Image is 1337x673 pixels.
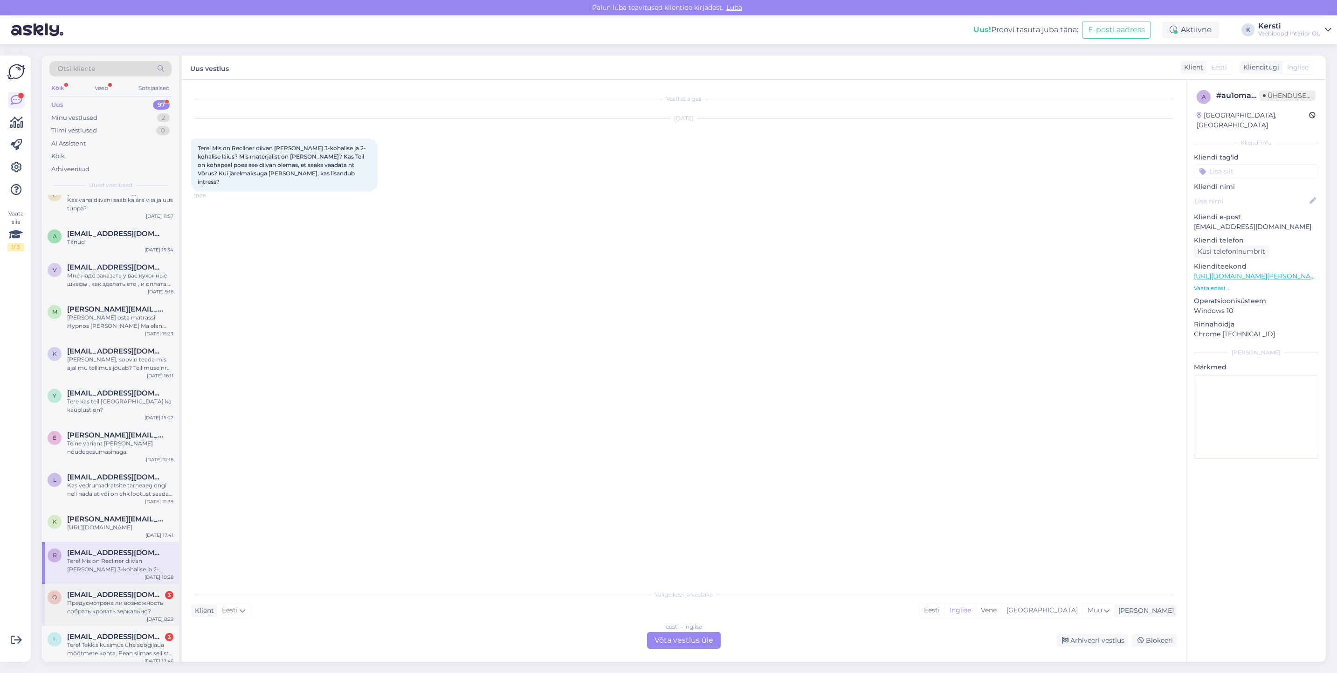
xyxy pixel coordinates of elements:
span: michal.karasiewicz@gmail.com [67,305,164,313]
span: almann.kaili@gmail.com [67,229,164,238]
div: [DATE] [191,114,1177,123]
div: Veeb [93,82,110,94]
p: Chrome [TECHNICAL_ID] [1194,329,1318,339]
div: [PERSON_NAME] osta matrassi Hypnos [PERSON_NAME] Ma elan [GEOGRAPHIC_DATA]. Kas pakute saatmist [... [67,313,173,330]
span: l [53,476,56,483]
div: Minu vestlused [51,113,97,123]
div: AI Assistent [51,139,86,148]
div: Мне надо заказать у вас кухонные шкафы , как зделать ето , и оплата при получения или как? [67,271,173,288]
div: Kõik [51,152,65,161]
span: Eesti [1211,62,1227,72]
span: Otsi kliente [58,64,95,74]
div: Vestlus algas [191,95,1177,103]
div: Arhiveeritud [51,165,90,174]
p: Windows 10 [1194,306,1318,316]
p: Kliendi nimi [1194,182,1318,192]
font: Proovi tasuta juba täna: [991,25,1078,34]
span: o [52,594,57,601]
p: Märkmed [1194,362,1318,372]
div: 3 [165,591,173,599]
font: Võta vestlus üle [655,636,713,645]
div: [DATE] 12:16 [146,456,173,463]
div: Kersti [1258,22,1321,30]
span: Eesti [222,605,238,616]
p: Kliendi tag'id [1194,153,1318,162]
div: Vene [976,604,1001,617]
span: kristi.jeeger@gmail.com [67,515,164,523]
div: Klient [1180,62,1203,72]
span: erik.raagmets@gmail.com [67,431,164,439]
span: Tere! Mis on Recliner diivan [PERSON_NAME] 3-kohalise ja 2-kohalise laius? Mis materjalist on [PE... [198,145,366,185]
div: Tere! Tekkis küsimus ühe söögilaua mõõtmete kohta. Pean silmas sellist lauda (söögilaud ST107, 20... [67,641,173,658]
div: Tere kas teil [GEOGRAPHIC_DATA] ka kauplust on? [67,397,173,414]
span: v [53,266,56,273]
div: Kliendi info [1194,139,1318,147]
div: [DATE] 8:29 [147,616,173,623]
input: Lisa silt [1194,164,1318,178]
div: Küsi telefoninumbrit [1194,245,1269,258]
span: k [53,518,57,525]
p: Kliendi e-post [1194,212,1318,222]
img: Askly Logo [7,63,25,81]
div: [DATE] 15:02 [145,414,173,421]
font: au1omag4 [1221,91,1261,100]
div: Kas vedrumadratsite tarneaeg ongi neli nädalat või on ehk lootust saada madrats kätte ühe nädalaga? [67,481,173,498]
div: [DATE] 10:28 [145,574,173,581]
p: Vaata edasi ... [1194,284,1318,292]
a: [URL][DOMAIN_NAME][PERSON_NAME] [1194,272,1323,280]
span: e [53,434,56,441]
div: Sotsiaalsed [137,82,172,94]
span: k [53,350,57,357]
span: y [53,392,56,399]
div: [DATE] 11:57 [146,213,173,220]
span: l [53,636,56,643]
div: Eesti [919,604,944,617]
p: Klienditeekond [1194,262,1318,271]
p: Kliendi telefon [1194,236,1318,245]
font: Blokeeri [1146,636,1173,645]
span: Uued vestlused [89,181,132,189]
span: Ühenduseta [1259,90,1316,101]
div: eesti – inglise [666,623,702,631]
label: Uus vestlus [190,61,229,74]
span: ykrigulson@gmail.com [67,389,164,397]
input: Lisa nimi [1194,196,1308,206]
div: [DATE] 15:23 [145,330,173,337]
span: a [1202,93,1206,100]
div: 97 [153,100,170,110]
span: raudseppkerli@gmail.com [67,548,164,557]
div: K [1241,23,1254,36]
span: r [53,552,57,559]
div: Valige keel ja vastake [191,590,1177,599]
div: [PERSON_NAME] [1115,606,1174,616]
font: Vaata siia [7,209,24,226]
span: keerig@gmail.com [67,347,164,355]
font: Palun luba teavitused klientide kirjadest. [592,3,724,12]
button: E-posti aadress [1082,21,1151,39]
div: Предусмотрена ли возможность собрать кровать зеркально? [67,599,173,616]
div: [DATE] 17:41 [145,532,173,539]
p: [EMAIL_ADDRESS][DOMAIN_NAME] [1194,222,1318,232]
div: 2 [157,113,170,123]
div: 3 [165,633,173,641]
span: a [53,233,57,240]
div: [URL][DOMAIN_NAME] [67,523,173,532]
div: Klienditugi [1240,62,1279,72]
div: [PERSON_NAME], soovin teada mis ajal mu tellimus jõuab? Tellimuse nr 000006319 [67,355,173,372]
div: [DATE] 9:16 [148,288,173,295]
span: 10:28 [194,192,229,199]
div: Klient [191,606,214,616]
b: Uus! [973,25,991,34]
div: [GEOGRAPHIC_DATA] [1001,604,1082,617]
div: 0 [156,126,170,135]
div: Inglise [944,604,976,617]
span: lilja18@hotmail.com [67,473,164,481]
div: Kas vana diivani saab ka ära viia ja uus tuppa? [67,196,173,213]
p: Rinnahoidja [1194,319,1318,329]
div: Tänud [67,238,173,246]
span: vitalikfedorcuk64@gmail.com [67,263,164,271]
span: Inglise [1287,62,1309,72]
div: Veebipood Interior OÜ [1258,30,1321,37]
span: Luba [724,3,745,12]
div: Tiimi vestlused [51,126,97,135]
